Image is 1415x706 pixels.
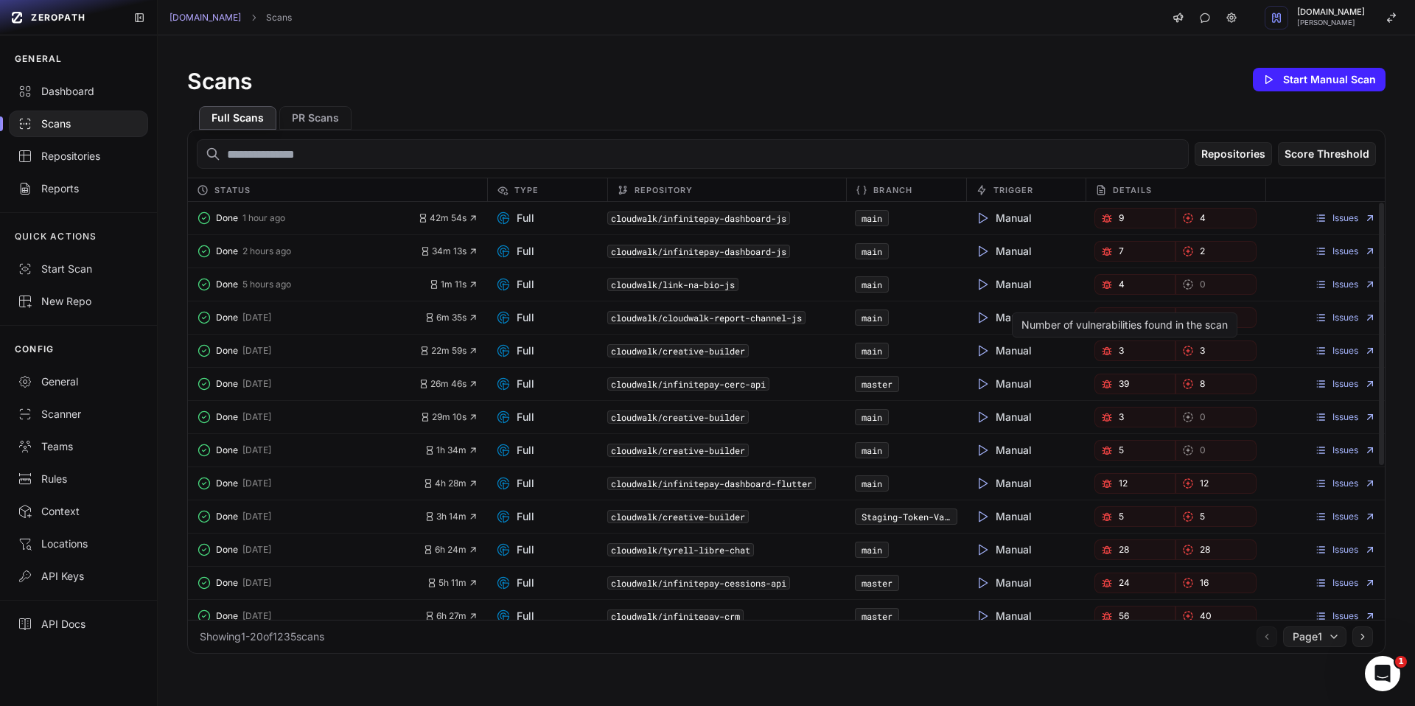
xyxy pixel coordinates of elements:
span: Done [216,610,238,622]
span: 39 [1119,378,1129,390]
span: 34m 13s [420,245,478,257]
span: Details [1113,181,1152,199]
button: Done [DATE] [197,407,420,427]
code: cloudwalk/link-na-bio-js [607,278,738,291]
span: Repository [635,181,693,199]
button: 4 [1175,208,1257,228]
a: main [862,478,882,489]
span: [DATE] [242,610,271,622]
button: Repositories [1195,142,1272,166]
a: 5 [1094,440,1175,461]
a: 0 [1175,440,1257,461]
a: 4 [1175,307,1257,328]
span: Full [496,211,534,226]
span: Type [514,181,539,199]
span: Manual [975,343,1032,358]
button: 9 [1094,208,1175,228]
a: Issues [1315,212,1376,224]
button: Done [DATE] [197,506,424,527]
span: 3 [1200,345,1205,357]
p: GENERAL [15,53,62,65]
span: 7 [1119,245,1124,257]
button: 1m 11s [429,279,478,290]
h1: Scans [187,68,252,94]
div: Context [18,504,139,519]
span: 3 [1119,411,1124,423]
button: Page1 [1283,626,1346,647]
span: 12 [1119,478,1128,489]
button: 8 [1175,374,1257,394]
a: 5 [1094,506,1175,527]
span: Full [496,476,534,491]
button: 4 [1094,274,1175,295]
span: Full [496,377,534,391]
div: General [18,374,139,389]
code: cloudwalk/tyrell-libre-chat [607,543,754,556]
button: 6h 27m [424,610,478,622]
button: 0 [1175,407,1257,427]
a: 0 [1175,274,1257,295]
a: 3 [1175,340,1257,361]
code: cloudwalk/creative-builder [607,344,749,357]
div: API Docs [18,617,139,632]
a: main [862,279,882,290]
a: 5 [1175,506,1257,527]
span: Full [496,244,534,259]
a: master [862,577,892,589]
button: Done [DATE] [197,473,423,494]
a: 3 [1094,407,1175,427]
div: Teams [18,439,139,454]
a: master [862,378,892,390]
button: Done 5 hours ago [197,274,429,295]
span: Done [216,279,238,290]
a: Issues [1315,577,1376,589]
span: 24 [1119,577,1130,589]
span: [DATE] [242,411,271,423]
a: 12 [1094,473,1175,494]
span: [DATE] [242,345,271,357]
span: Full [496,343,534,358]
div: New Repo [18,294,139,309]
span: 56 [1119,610,1129,622]
code: cloudwalk/cloudwalk-report-channel-js [607,311,806,324]
button: Done [DATE] [197,573,427,593]
span: Branch [873,181,912,199]
button: 12 [1175,473,1257,494]
span: Full [496,609,534,623]
span: [DATE] [242,478,271,489]
button: Done 2 hours ago [197,241,420,262]
button: Done [DATE] [197,440,424,461]
button: Done [DATE] [197,606,424,626]
code: cloudwalk/infinitepay-dashboard-js [607,212,790,225]
button: 3h 14m [424,511,478,522]
a: Issues [1315,610,1376,622]
button: 22m 59s [419,345,478,357]
span: 4 [1200,212,1206,224]
span: 3 [1119,345,1124,357]
a: 16 [1175,573,1257,593]
button: Done [DATE] [197,307,424,328]
button: 6m 35s [424,312,478,324]
a: Staging-Token-Validation-Bypass [862,511,1021,522]
a: Issues [1315,511,1376,522]
span: [DATE] [242,444,271,456]
a: Scans [266,12,292,24]
span: Done [216,245,238,257]
span: Manual [975,310,1032,325]
a: 2 [1175,241,1257,262]
span: Done [216,444,238,456]
a: 3 [1094,340,1175,361]
span: 9 [1119,212,1124,224]
button: 5h 11m [427,577,478,589]
a: main [862,444,882,456]
a: Issues [1315,444,1376,456]
button: 28 [1175,539,1257,560]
